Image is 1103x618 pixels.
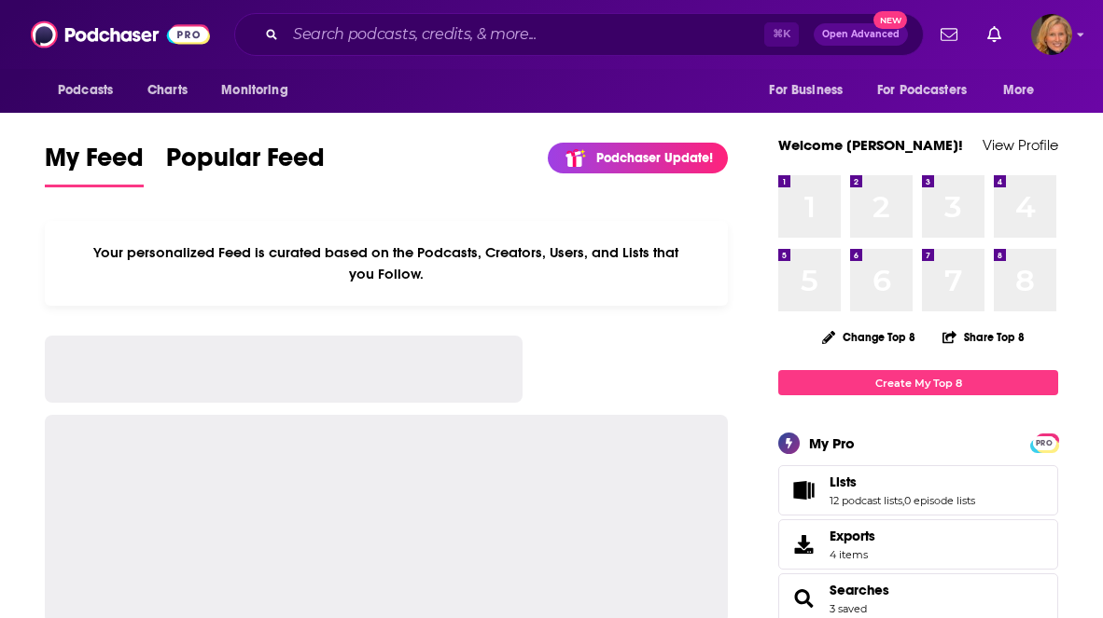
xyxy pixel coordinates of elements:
[58,77,113,103] span: Podcasts
[873,11,907,29] span: New
[785,477,822,503] a: Lists
[596,150,713,166] p: Podchaser Update!
[830,474,975,490] a: Lists
[208,73,312,108] button: open menu
[830,528,875,544] span: Exports
[942,319,1026,355] button: Share Top 8
[830,582,889,598] a: Searches
[31,17,210,52] img: Podchaser - Follow, Share and Rate Podcasts
[147,77,188,103] span: Charts
[764,22,799,47] span: ⌘ K
[756,73,866,108] button: open menu
[983,136,1058,154] a: View Profile
[933,19,965,50] a: Show notifications dropdown
[811,325,927,349] button: Change Top 8
[902,494,904,507] span: ,
[814,23,908,46] button: Open AdvancedNew
[778,519,1058,570] a: Exports
[778,465,1058,515] span: Lists
[1033,436,1055,450] span: PRO
[809,434,855,452] div: My Pro
[830,548,875,561] span: 4 items
[1003,77,1035,103] span: More
[221,77,287,103] span: Monitoring
[1031,14,1072,55] button: Show profile menu
[45,73,137,108] button: open menu
[822,30,900,39] span: Open Advanced
[904,494,975,507] a: 0 episode lists
[830,474,857,490] span: Lists
[778,136,963,154] a: Welcome [PERSON_NAME]!
[1031,14,1072,55] span: Logged in as LauraHVM
[990,73,1058,108] button: open menu
[769,77,843,103] span: For Business
[45,142,144,187] a: My Feed
[785,585,822,611] a: Searches
[45,142,144,185] span: My Feed
[830,494,902,507] a: 12 podcast lists
[45,221,728,306] div: Your personalized Feed is curated based on the Podcasts, Creators, Users, and Lists that you Follow.
[778,370,1058,395] a: Create My Top 8
[234,13,924,56] div: Search podcasts, credits, & more...
[286,20,764,49] input: Search podcasts, credits, & more...
[1033,435,1055,449] a: PRO
[877,77,967,103] span: For Podcasters
[166,142,325,187] a: Popular Feed
[1031,14,1072,55] img: User Profile
[135,73,199,108] a: Charts
[785,531,822,557] span: Exports
[166,142,325,185] span: Popular Feed
[865,73,994,108] button: open menu
[830,602,867,615] a: 3 saved
[980,19,1009,50] a: Show notifications dropdown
